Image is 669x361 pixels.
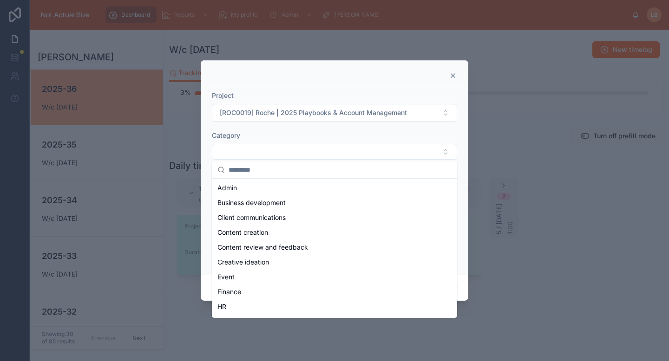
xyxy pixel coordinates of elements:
[217,243,308,252] span: Content review and feedback
[212,104,457,122] button: Select Button
[217,302,226,311] span: HR
[220,108,407,117] span: [ROC0019] Roche | 2025 Playbooks & Account Management
[212,131,240,139] span: Category
[217,287,241,297] span: Finance
[217,272,235,282] span: Event
[217,183,237,193] span: Admin
[212,91,234,99] span: Project
[217,258,269,267] span: Creative ideation
[212,179,457,318] div: Suggestions
[217,198,286,207] span: Business development
[217,228,268,237] span: Content creation
[217,317,240,326] span: Holiday
[217,213,286,222] span: Client communications
[212,144,457,160] button: Select Button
